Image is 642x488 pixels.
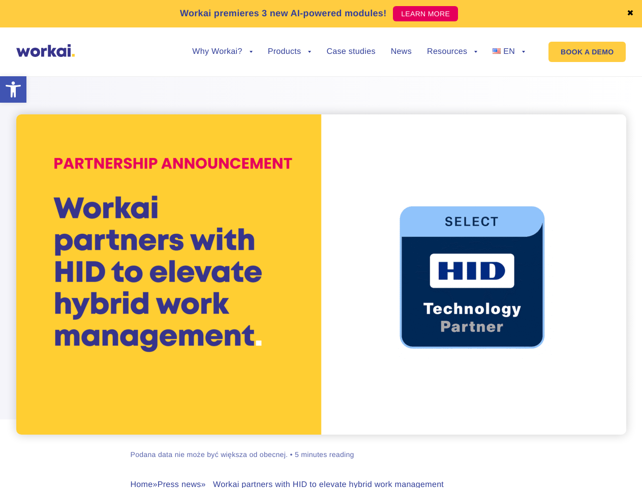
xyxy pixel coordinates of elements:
[393,6,458,21] a: LEARN MORE
[131,450,354,460] div: Podana data nie może być większa od obecnej. • 5 minutes reading
[503,47,515,56] span: EN
[391,48,412,56] a: News
[192,48,252,56] a: Why Workai?
[180,7,387,20] p: Workai premieres 3 new AI-powered modules!
[268,48,312,56] a: Products
[627,10,634,18] a: ✖
[326,48,375,56] a: Case studies
[427,48,477,56] a: Resources
[548,42,626,62] a: BOOK A DEMO
[493,48,525,56] a: EN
